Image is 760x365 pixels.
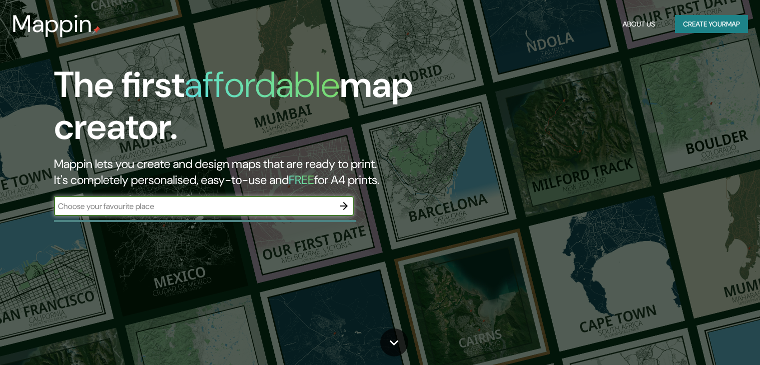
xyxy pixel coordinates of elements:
h5: FREE [289,172,314,187]
h1: The first map creator. [54,64,434,156]
button: About Us [619,15,659,33]
h3: Mappin [12,10,92,38]
h1: affordable [184,61,340,108]
img: mappin-pin [92,26,100,34]
h2: Mappin lets you create and design maps that are ready to print. It's completely personalised, eas... [54,156,434,188]
input: Choose your favourite place [54,200,334,212]
button: Create yourmap [675,15,748,33]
